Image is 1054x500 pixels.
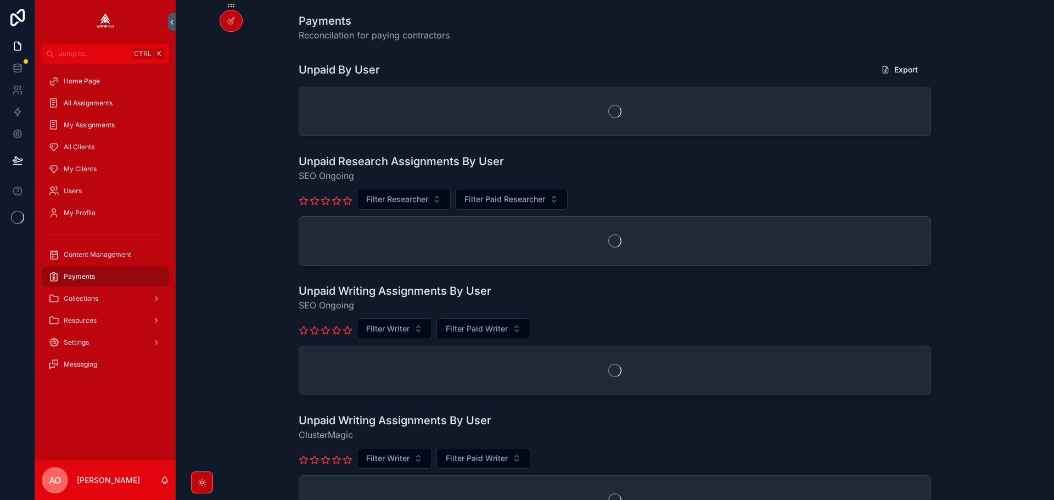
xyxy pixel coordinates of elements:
button: Select Button [357,318,432,339]
span: Filter Researcher [366,194,428,205]
a: My Clients [42,159,169,179]
span: Filter Paid Writer [446,323,508,334]
span: Content Management [64,250,131,259]
button: Select Button [357,189,451,210]
span: SEO Ongoing [299,299,491,312]
div: scrollable content [35,64,176,389]
h1: Payments [299,13,450,29]
a: My Assignments [42,115,169,135]
span: Messaging [64,360,97,369]
button: Select Button [357,448,432,469]
span: Filter Paid Researcher [464,194,545,205]
a: My Profile [42,203,169,223]
a: Payments [42,267,169,286]
span: Collections [64,294,98,303]
span: Ctrl [133,48,153,59]
p: [PERSON_NAME] [77,475,140,486]
a: Users [42,181,169,201]
img: App logo [97,13,114,31]
button: Select Button [455,189,568,210]
span: Resources [64,316,97,325]
span: Settings [64,338,89,347]
span: Reconcilation for paying contractors [299,29,450,42]
span: K [155,49,164,58]
a: Home Page [42,71,169,91]
h1: Unpaid Research Assignments By User [299,154,504,169]
span: Filter Writer [366,453,410,464]
span: All Assignments [64,99,113,108]
span: All Clients [64,143,94,151]
span: ClusterMagic [299,428,491,441]
span: Payments [64,272,95,281]
a: All Assignments [42,93,169,113]
a: Resources [42,311,169,330]
h1: Unpaid By User [299,62,380,77]
button: Jump to...CtrlK [42,44,169,64]
a: All Clients [42,137,169,157]
button: Select Button [436,448,530,469]
span: SEO Ongoing [299,169,504,182]
a: Settings [42,333,169,352]
a: Content Management [42,245,169,265]
a: Messaging [42,355,169,374]
span: My Profile [64,209,96,217]
button: Select Button [436,318,530,339]
span: Filter Writer [366,323,410,334]
span: My Assignments [64,121,115,130]
span: Home Page [64,77,100,86]
span: AO [49,474,61,487]
a: Collections [42,289,169,308]
span: Filter Paid Writer [446,453,508,464]
span: Jump to... [59,49,128,58]
span: Users [64,187,82,195]
h1: Unpaid Writing Assignments By User [299,283,491,299]
button: Export [872,60,927,80]
span: My Clients [64,165,97,173]
h1: Unpaid Writing Assignments By User [299,413,491,428]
